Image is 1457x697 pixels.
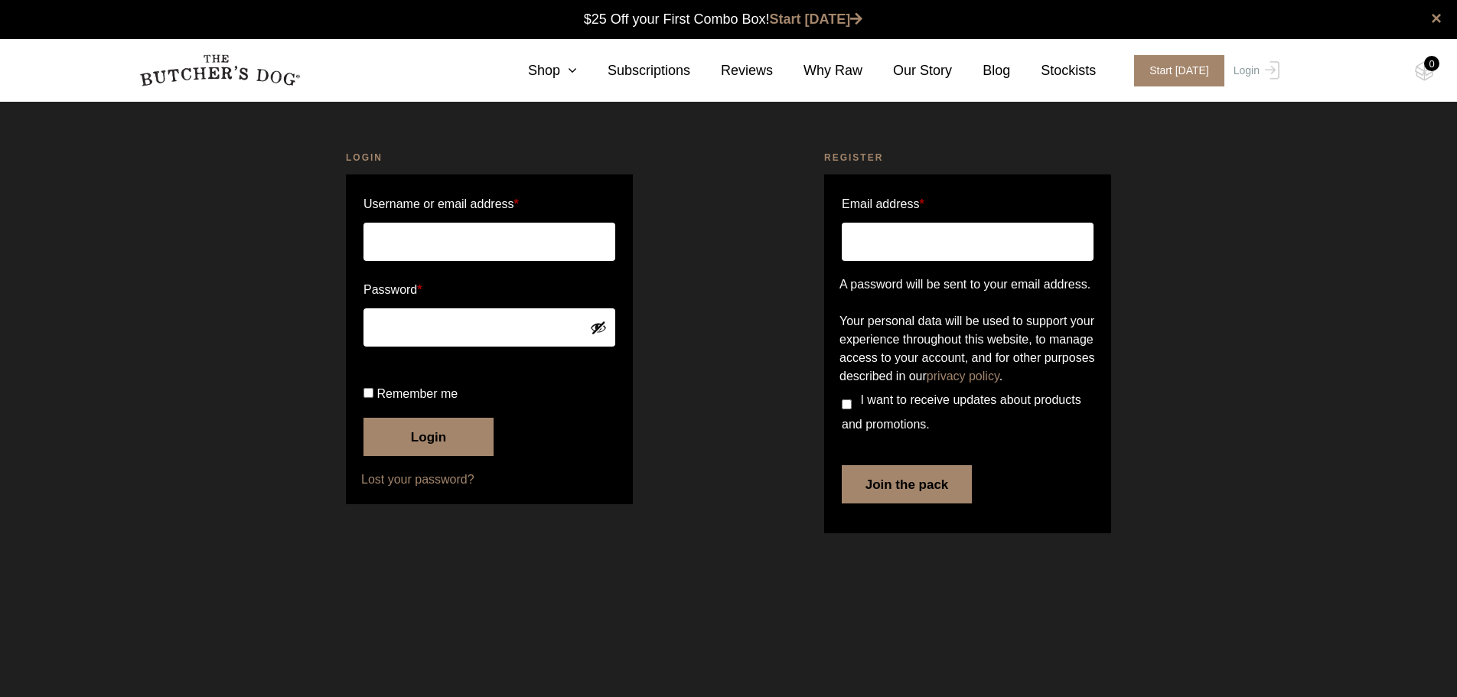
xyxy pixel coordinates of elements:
a: Start [DATE] [1119,55,1230,86]
button: Login [363,418,494,456]
label: Username or email address [363,192,615,217]
h2: Login [346,150,633,165]
input: I want to receive updates about products and promotions. [842,399,852,409]
a: Reviews [690,60,773,81]
div: 0 [1424,56,1439,71]
a: Lost your password? [361,471,618,489]
p: A password will be sent to your email address. [839,275,1096,294]
a: Why Raw [773,60,862,81]
p: Your personal data will be used to support your experience throughout this website, to manage acc... [839,312,1096,386]
button: Show password [590,319,607,336]
a: close [1431,9,1442,28]
label: Password [363,278,615,302]
label: Email address [842,192,924,217]
a: Blog [952,60,1010,81]
span: I want to receive updates about products and promotions. [842,393,1081,431]
span: Remember me [376,387,458,400]
a: Login [1230,55,1279,86]
a: Stockists [1010,60,1096,81]
a: Subscriptions [577,60,690,81]
a: Our Story [862,60,952,81]
h2: Register [824,150,1111,165]
a: privacy policy [927,370,999,383]
span: Start [DATE] [1134,55,1224,86]
button: Join the pack [842,465,972,503]
img: TBD_Cart-Empty.png [1415,61,1434,81]
a: Shop [497,60,577,81]
a: Start [DATE] [770,11,863,27]
input: Remember me [363,388,373,398]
